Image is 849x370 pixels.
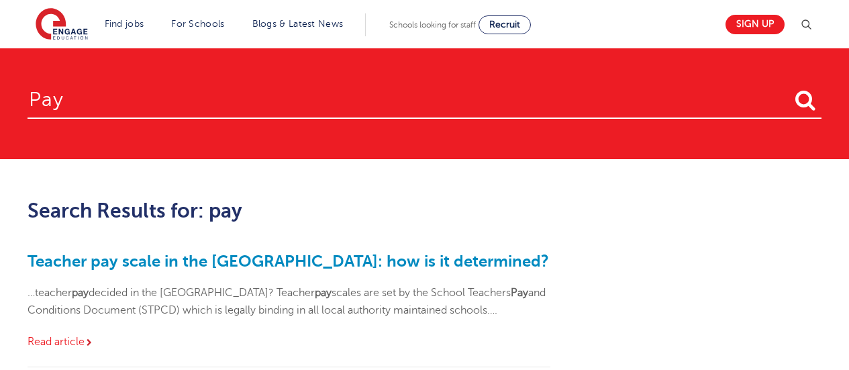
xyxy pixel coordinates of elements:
[726,15,785,34] a: Sign up
[28,75,821,119] input: Search for:
[489,19,520,30] span: Recruit
[36,8,88,42] img: Engage Education
[511,287,528,299] strong: Pay
[252,19,344,29] a: Blogs & Latest News
[28,252,549,271] a: Teacher pay scale in the [GEOGRAPHIC_DATA]: how is it determined?
[171,19,224,29] a: For Schools
[105,19,144,29] a: Find jobs
[28,199,550,222] h2: Search Results for: pay
[72,287,89,299] strong: pay
[28,287,546,316] span: …teacher decided in the [GEOGRAPHIC_DATA]? Teacher scales are set by the School Teachers and Cond...
[28,336,94,348] a: Read article
[479,15,531,34] a: Recruit
[315,287,332,299] strong: pay
[389,20,476,30] span: Schools looking for staff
